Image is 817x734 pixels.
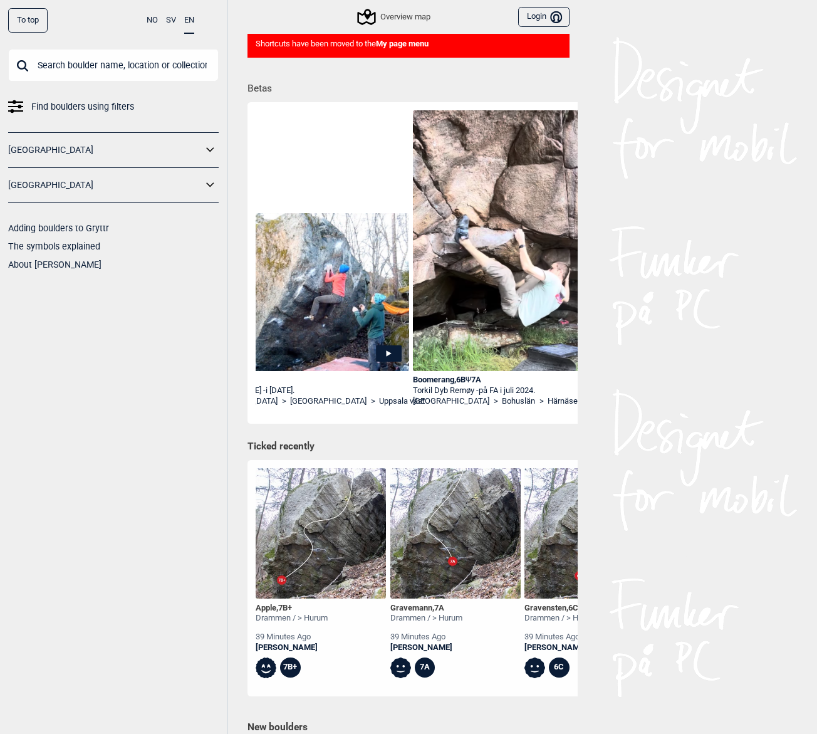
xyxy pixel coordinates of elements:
[247,31,570,58] div: Shortcuts have been moved to the
[8,241,100,251] a: The symbols explained
[201,385,409,396] div: [PERSON_NAME] -
[256,632,328,642] div: 39 minutes ago
[8,176,202,194] a: [GEOGRAPHIC_DATA]
[390,642,462,653] a: [PERSON_NAME]
[524,632,596,642] div: 39 minutes ago
[247,440,570,454] h1: Ticked recently
[201,375,409,385] div: Medley , 6B 7A
[379,396,425,407] a: Uppsala väst
[539,396,544,407] span: >
[256,468,386,599] img: Apple 211121
[434,603,444,612] span: 7A
[390,603,462,614] div: Gravemann ,
[568,603,578,612] span: 6C
[524,468,655,599] img: Gravensten 211121
[518,7,570,28] button: Login
[413,110,621,391] img: Torkil på Boomerang
[147,8,158,33] button: NO
[390,613,462,624] div: Drammen / > Hurum
[247,74,578,96] h1: Betas
[256,613,328,624] div: Drammen / > Hurum
[524,613,596,624] div: Drammen / > Hurum
[413,396,489,407] a: [GEOGRAPHIC_DATA]
[8,141,202,159] a: [GEOGRAPHIC_DATA]
[359,9,430,24] div: Overview map
[278,603,292,612] span: 7B+
[290,396,367,407] a: [GEOGRAPHIC_DATA]
[256,642,328,653] a: [PERSON_NAME]
[479,385,535,395] span: på FA i juli 2024.
[247,721,570,733] h1: New boulders
[494,396,498,407] span: >
[8,8,48,33] div: To top
[166,8,176,33] button: SV
[466,375,471,384] span: Ψ
[371,396,375,407] span: >
[413,375,621,385] div: Boomerang , 6B 7A
[502,396,535,407] a: Bohuslän
[8,49,219,81] input: Search boulder name, location or collection
[548,396,580,407] a: Härnäset
[8,223,109,233] a: Adding boulders to Gryttr
[256,603,328,614] div: Apple ,
[524,603,596,614] div: Gravensten ,
[8,260,101,270] a: About [PERSON_NAME]
[282,396,286,407] span: >
[549,658,570,678] div: 6C
[415,658,435,678] div: 7A
[280,658,301,678] div: 7B+
[201,213,409,370] img: Christina pa Medley
[390,468,521,599] img: Gravemann 240306
[376,39,429,48] b: My page menu
[266,385,294,395] span: i [DATE].
[184,8,194,34] button: EN
[390,632,462,642] div: 39 minutes ago
[8,98,219,116] a: Find boulders using filters
[31,98,134,116] span: Find boulders using filters
[413,385,621,396] div: Torkil Dyb Remøy -
[524,642,596,653] a: [PERSON_NAME]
